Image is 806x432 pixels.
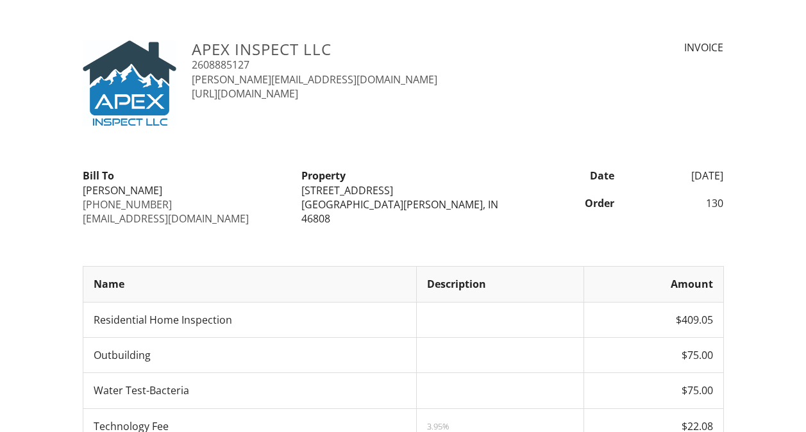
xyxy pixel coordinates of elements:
[192,87,298,101] a: [URL][DOMAIN_NAME]
[575,40,723,54] div: INVOICE
[83,267,416,302] th: Name
[512,196,622,210] div: Order
[584,338,723,373] td: $75.00
[622,196,732,210] div: 130
[416,267,584,302] th: Description
[83,302,416,337] td: Residential Home Inspection
[584,302,723,337] td: $409.05
[83,40,177,126] img: Apex_Inspect_Logo_HIGH_RES.jpg
[192,40,559,58] h3: Apex Inspect LLC
[83,197,172,212] a: [PHONE_NUMBER]
[192,72,437,87] a: [PERSON_NAME][EMAIL_ADDRESS][DOMAIN_NAME]
[584,267,723,302] th: Amount
[83,212,249,226] a: [EMAIL_ADDRESS][DOMAIN_NAME]
[83,338,416,373] td: Outbuilding
[301,169,346,183] strong: Property
[512,169,622,183] div: Date
[83,169,114,183] strong: Bill To
[301,197,505,226] div: [GEOGRAPHIC_DATA][PERSON_NAME], IN 46808
[584,373,723,408] td: $75.00
[622,169,732,183] div: [DATE]
[427,421,573,431] div: 3.95%
[301,183,505,197] div: [STREET_ADDRESS]
[192,58,249,72] a: 2608885127
[83,373,416,408] td: Water Test-Bacteria
[83,183,286,197] div: [PERSON_NAME]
